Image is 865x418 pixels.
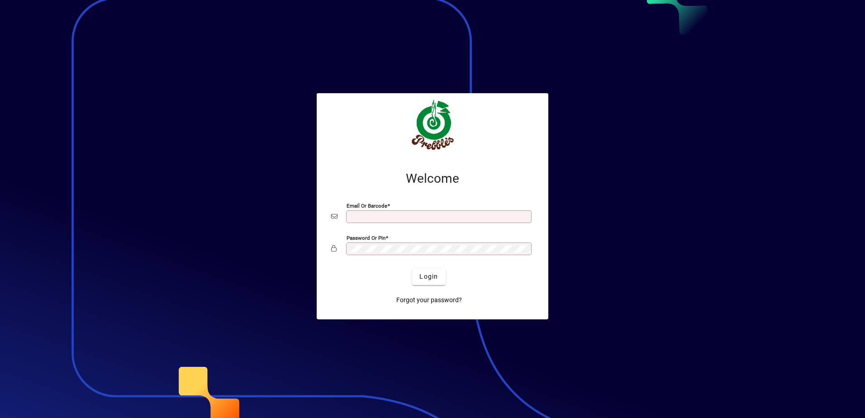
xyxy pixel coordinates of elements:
mat-label: Password or Pin [347,234,385,241]
mat-label: Email or Barcode [347,202,387,209]
span: Forgot your password? [396,295,462,305]
button: Login [412,269,445,285]
h2: Welcome [331,171,534,186]
a: Forgot your password? [393,292,466,309]
span: Login [419,272,438,281]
